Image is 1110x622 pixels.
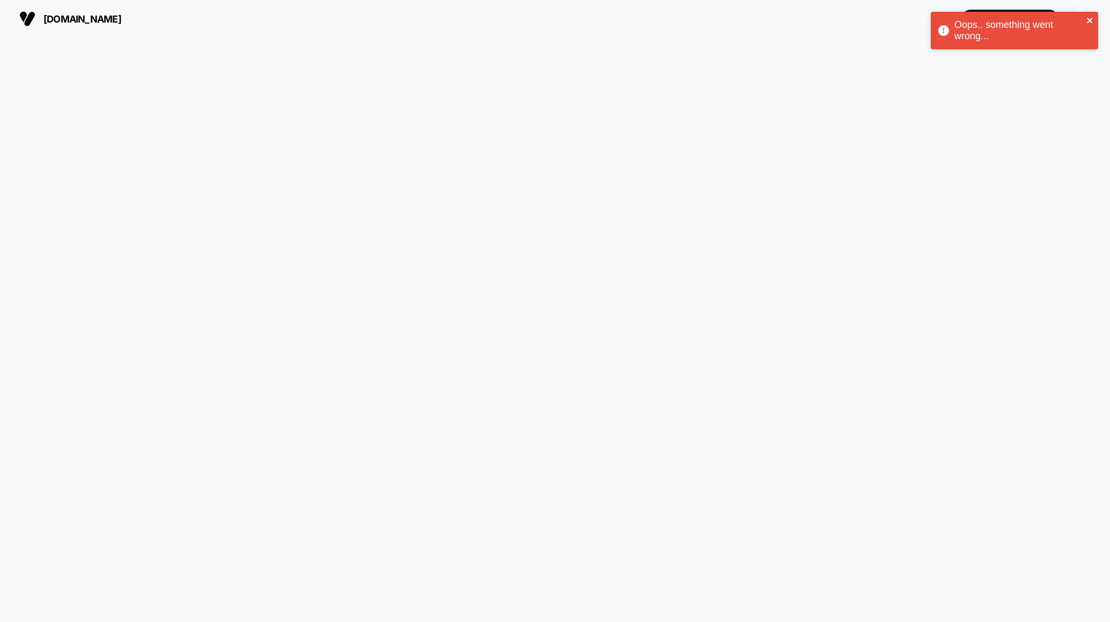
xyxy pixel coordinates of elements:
button: [DOMAIN_NAME] [16,10,125,27]
span: [DOMAIN_NAME] [43,13,121,25]
button: close [1086,16,1094,26]
img: Visually logo [19,11,35,27]
div: SW [1070,9,1091,30]
div: Oops.. something went wrong... [954,19,1083,42]
button: SW [1067,8,1094,30]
